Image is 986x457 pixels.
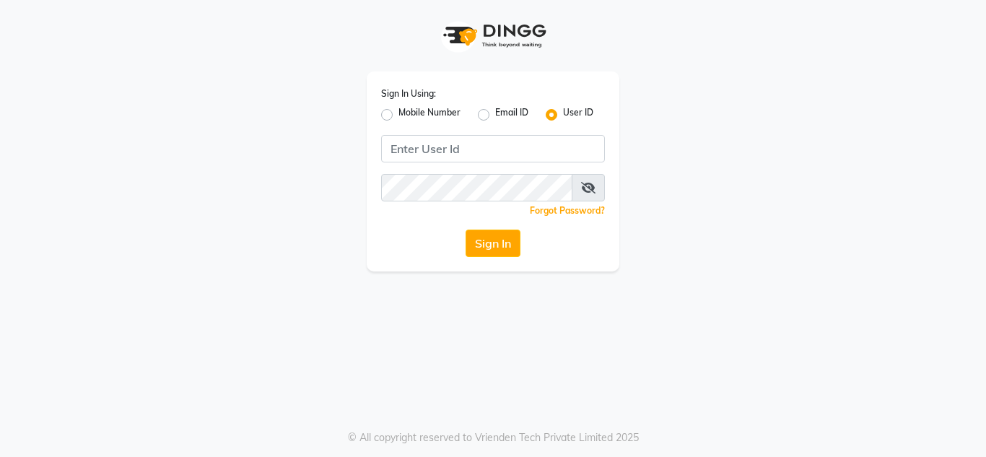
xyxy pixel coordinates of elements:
label: User ID [563,106,593,123]
button: Sign In [466,230,520,257]
label: Mobile Number [398,106,461,123]
label: Email ID [495,106,528,123]
a: Forgot Password? [530,205,605,216]
input: Username [381,135,605,162]
input: Username [381,174,572,201]
label: Sign In Using: [381,87,436,100]
img: logo1.svg [435,14,551,57]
